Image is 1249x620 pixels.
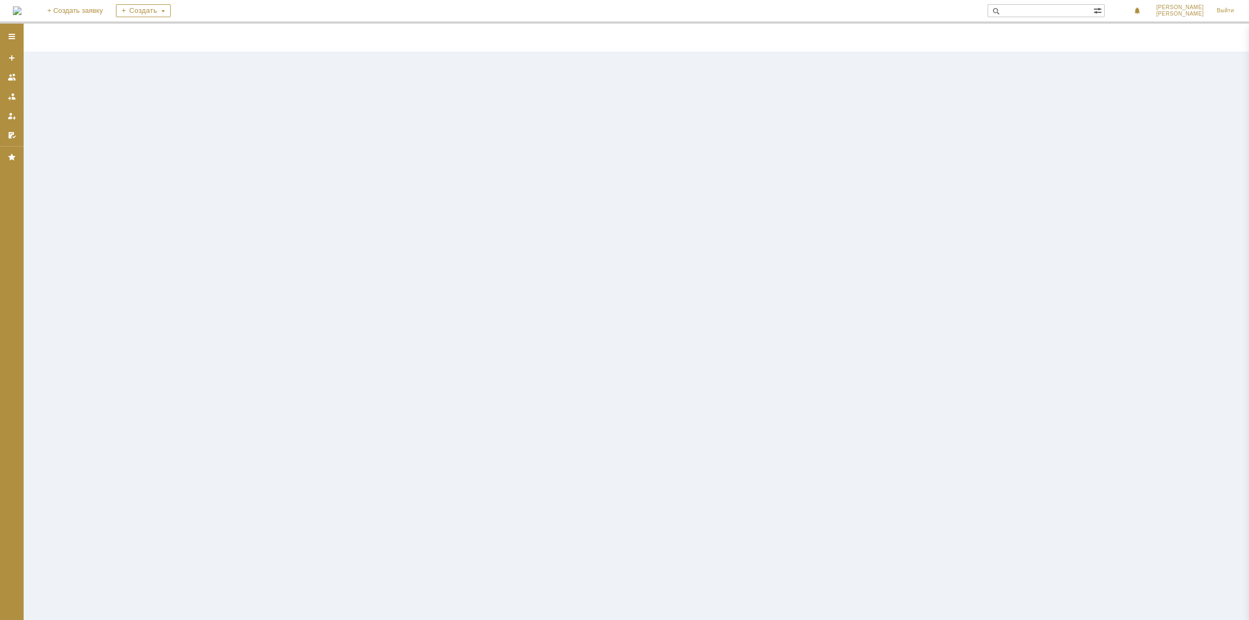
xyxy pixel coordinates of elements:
[1156,11,1204,17] span: [PERSON_NAME]
[1156,4,1204,11] span: [PERSON_NAME]
[3,49,20,67] a: Создать заявку
[13,6,21,15] a: Перейти на домашнюю страницу
[3,107,20,125] a: Мои заявки
[13,6,21,15] img: logo
[1093,5,1104,15] span: Расширенный поиск
[3,88,20,105] a: Заявки в моей ответственности
[116,4,171,17] div: Создать
[3,127,20,144] a: Мои согласования
[3,69,20,86] a: Заявки на командах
